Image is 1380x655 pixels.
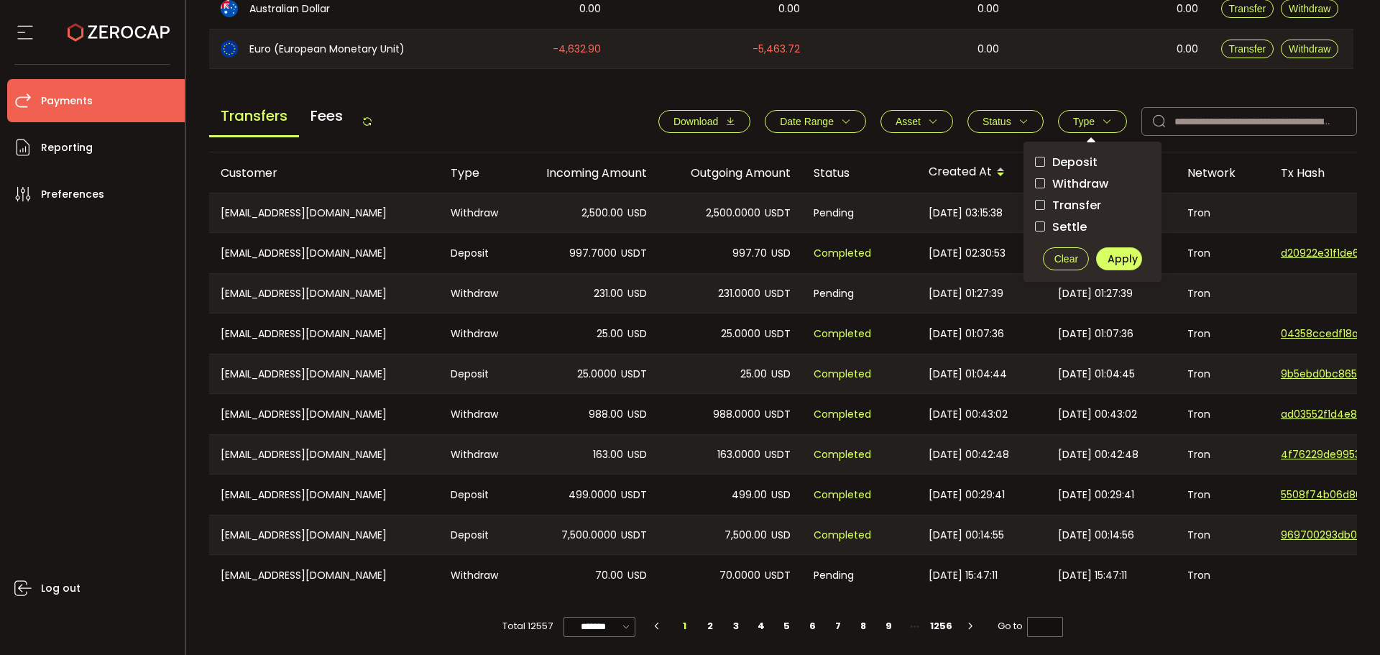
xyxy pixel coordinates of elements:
[209,555,439,595] div: [EMAIL_ADDRESS][DOMAIN_NAME]
[439,193,515,232] div: Withdraw
[249,42,405,57] span: Euro (European Monetary Unit)
[850,616,876,636] li: 8
[249,1,330,17] span: Australian Dollar
[723,616,749,636] li: 3
[825,616,851,636] li: 7
[748,616,774,636] li: 4
[780,116,834,127] span: Date Range
[765,406,791,423] span: USDT
[627,285,647,302] span: USD
[814,487,871,503] span: Completed
[814,567,854,584] span: Pending
[589,406,623,423] span: 988.00
[1176,555,1269,595] div: Tron
[209,435,439,474] div: [EMAIL_ADDRESS][DOMAIN_NAME]
[1176,233,1269,273] div: Tron
[577,366,617,383] span: 25.0000
[439,165,515,181] div: Type
[209,313,439,354] div: [EMAIL_ADDRESS][DOMAIN_NAME]
[627,326,647,342] span: USD
[929,527,1004,544] span: [DATE] 00:14:55
[765,326,791,342] span: USDT
[1177,41,1198,58] span: 0.00
[983,116,1011,127] span: Status
[221,40,238,58] img: eur_portfolio.svg
[1073,116,1095,127] span: Type
[765,567,791,584] span: USDT
[1058,446,1138,463] span: [DATE] 00:42:48
[721,326,760,342] span: 25.0000
[814,446,871,463] span: Completed
[814,406,871,423] span: Completed
[929,326,1004,342] span: [DATE] 01:07:36
[209,193,439,232] div: [EMAIL_ADDRESS][DOMAIN_NAME]
[732,487,767,503] span: 499.00
[1058,326,1133,342] span: [DATE] 01:07:36
[1043,247,1089,270] button: Clear
[1281,40,1338,58] button: Withdraw
[927,616,955,636] li: 1256
[209,165,439,181] div: Customer
[1308,586,1380,655] div: Chat Widget
[209,354,439,393] div: [EMAIL_ADDRESS][DOMAIN_NAME]
[439,394,515,434] div: Withdraw
[41,578,80,599] span: Log out
[998,616,1063,636] span: Go to
[1229,3,1266,14] span: Transfer
[209,96,299,137] span: Transfers
[1058,567,1127,584] span: [DATE] 15:47:11
[1058,527,1134,544] span: [DATE] 00:14:56
[581,205,623,221] span: 2,500.00
[1045,198,1101,212] span: Transfer
[697,616,723,636] li: 2
[627,406,647,423] span: USD
[724,527,767,544] span: 7,500.00
[771,245,791,262] span: USD
[778,1,800,17] span: 0.00
[753,41,800,58] span: -5,463.72
[814,326,871,342] span: Completed
[569,487,617,503] span: 499.0000
[771,366,791,383] span: USD
[929,446,1009,463] span: [DATE] 00:42:48
[765,110,866,133] button: Date Range
[814,205,854,221] span: Pending
[774,616,800,636] li: 5
[929,366,1007,383] span: [DATE] 01:04:44
[439,313,515,354] div: Withdraw
[299,96,354,135] span: Fees
[1221,40,1274,58] button: Transfer
[1058,285,1133,302] span: [DATE] 01:27:39
[1176,313,1269,354] div: Tron
[977,41,999,58] span: 0.00
[41,91,93,111] span: Payments
[718,285,760,302] span: 231.0000
[896,116,921,127] span: Asset
[593,446,623,463] span: 163.00
[732,245,767,262] span: 997.70
[706,205,760,221] span: 2,500.0000
[1045,155,1098,169] span: Deposit
[814,527,871,544] span: Completed
[876,616,902,636] li: 9
[1176,274,1269,313] div: Tron
[1289,43,1330,55] span: Withdraw
[1176,354,1269,393] div: Tron
[929,406,1008,423] span: [DATE] 00:43:02
[929,205,1003,221] span: [DATE] 03:15:38
[977,1,999,17] span: 0.00
[1176,193,1269,232] div: Tron
[929,245,1006,262] span: [DATE] 02:30:53
[771,527,791,544] span: USD
[802,165,917,181] div: Status
[929,285,1003,302] span: [DATE] 01:27:39
[658,110,750,133] button: Download
[1176,516,1269,554] div: Tron
[209,475,439,515] div: [EMAIL_ADDRESS][DOMAIN_NAME]
[1096,247,1142,270] button: Apply
[515,165,658,181] div: Incoming Amount
[1054,253,1078,265] span: Clear
[439,516,515,554] div: Deposit
[627,446,647,463] span: USD
[621,245,647,262] span: USDT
